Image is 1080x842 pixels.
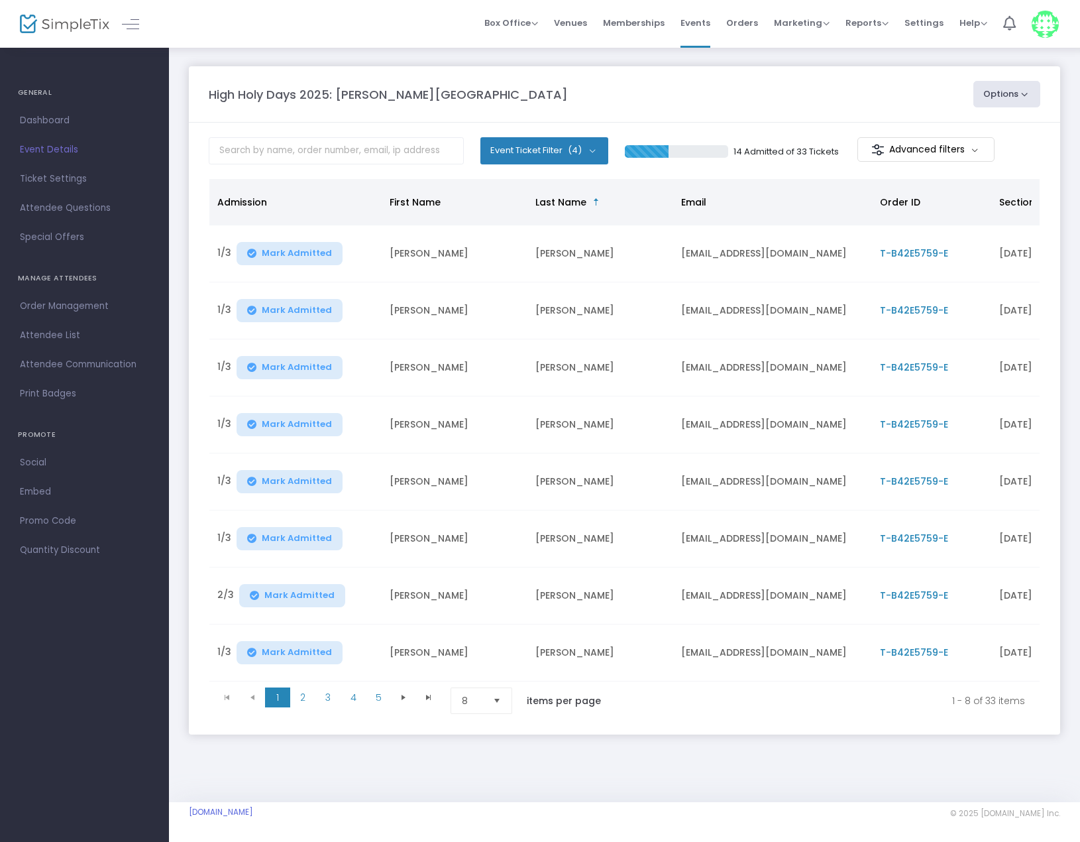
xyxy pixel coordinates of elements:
[237,470,343,493] button: Mark Admitted
[237,641,343,664] button: Mark Admitted
[18,80,151,106] h4: GENERAL
[382,511,527,568] td: [PERSON_NAME]
[20,454,149,471] span: Social
[217,474,231,493] span: 1/3
[973,81,1041,107] button: Options
[673,625,872,682] td: [EMAIL_ADDRESS][DOMAIN_NAME]
[217,645,231,664] span: 1/3
[880,589,948,602] span: T-B42E5759-E
[535,196,586,209] span: Last Name
[462,694,482,707] span: 8
[880,418,948,431] span: T-B42E5759-E
[416,688,441,707] span: Go to the last page
[20,200,149,217] span: Attendee Questions
[390,196,441,209] span: First Name
[382,339,527,396] td: [PERSON_NAME]
[341,688,366,707] span: Page 4
[673,511,872,568] td: [EMAIL_ADDRESS][DOMAIN_NAME]
[209,86,568,103] m-panel-title: High Holy Days 2025: [PERSON_NAME][GEOGRAPHIC_DATA]
[262,362,332,373] span: Mark Admitted
[880,304,948,317] span: T-B42E5759-E
[262,476,332,487] span: Mark Admitted
[681,196,706,209] span: Email
[262,419,332,430] span: Mark Admitted
[398,692,409,703] span: Go to the next page
[733,145,839,158] p: 14 Admitted of 33 Tickets
[217,531,231,550] span: 1/3
[20,483,149,501] span: Embed
[673,568,872,625] td: [EMAIL_ADDRESS][DOMAIN_NAME]
[237,413,343,436] button: Mark Admitted
[217,417,231,436] span: 1/3
[673,282,872,339] td: [EMAIL_ADDRESS][DOMAIN_NAME]
[423,692,434,703] span: Go to the last page
[488,688,506,713] button: Select
[527,225,673,282] td: [PERSON_NAME]
[20,356,149,373] span: Attendee Communication
[382,453,527,511] td: [PERSON_NAME]
[20,298,149,315] span: Order Management
[237,299,343,322] button: Mark Admitted
[880,532,948,545] span: T-B42E5759-E
[726,6,758,40] span: Orders
[262,647,332,658] span: Mark Admitted
[382,225,527,282] td: [PERSON_NAME]
[950,808,1060,819] span: © 2025 [DOMAIN_NAME] Inc.
[20,542,149,559] span: Quantity Discount
[237,242,343,265] button: Mark Admitted
[209,137,464,164] input: Search by name, order number, email, ip address
[391,688,416,707] span: Go to the next page
[673,225,872,282] td: [EMAIL_ADDRESS][DOMAIN_NAME]
[680,6,710,40] span: Events
[20,385,149,402] span: Print Badges
[217,303,231,322] span: 1/3
[382,282,527,339] td: [PERSON_NAME]
[673,339,872,396] td: [EMAIL_ADDRESS][DOMAIN_NAME]
[880,361,948,374] span: T-B42E5759-E
[20,141,149,158] span: Event Details
[591,197,602,208] span: Sortable
[629,688,1025,714] kendo-pager-info: 1 - 8 of 33 items
[603,6,665,40] span: Memberships
[527,396,673,453] td: [PERSON_NAME]
[18,422,151,448] h4: PROMOTE
[484,17,538,29] span: Box Office
[237,527,343,550] button: Mark Admitted
[382,396,527,453] td: [PERSON_NAME]
[527,453,673,511] td: [PERSON_NAME]
[20,170,149,188] span: Ticket Settings
[382,568,527,625] td: [PERSON_NAME]
[239,584,345,607] button: Mark Admitted
[262,248,332,259] span: Mark Admitted
[568,145,582,156] span: (4)
[290,688,315,707] span: Page 2
[880,247,948,260] span: T-B42E5759-E
[673,453,872,511] td: [EMAIL_ADDRESS][DOMAIN_NAME]
[315,688,341,707] span: Page 3
[262,533,332,544] span: Mark Admitted
[217,588,234,607] span: 2/3
[237,356,343,379] button: Mark Admitted
[527,339,673,396] td: [PERSON_NAME]
[880,646,948,659] span: T-B42E5759-E
[264,590,335,601] span: Mark Admitted
[480,137,608,164] button: Event Ticket Filter(4)
[527,282,673,339] td: [PERSON_NAME]
[20,229,149,246] span: Special Offers
[382,625,527,682] td: [PERSON_NAME]
[527,694,601,707] label: items per page
[774,17,830,29] span: Marketing
[527,625,673,682] td: [PERSON_NAME]
[20,512,149,530] span: Promo Code
[845,17,889,29] span: Reports
[18,265,151,292] h4: MANAGE ATTENDEES
[673,396,872,453] td: [EMAIL_ADDRESS][DOMAIN_NAME]
[20,327,149,344] span: Attendee List
[880,475,948,488] span: T-B42E5759-E
[904,6,944,40] span: Settings
[217,360,231,379] span: 1/3
[20,112,149,129] span: Dashboard
[880,196,920,209] span: Order ID
[265,688,290,707] span: Page 1
[217,246,231,265] span: 1/3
